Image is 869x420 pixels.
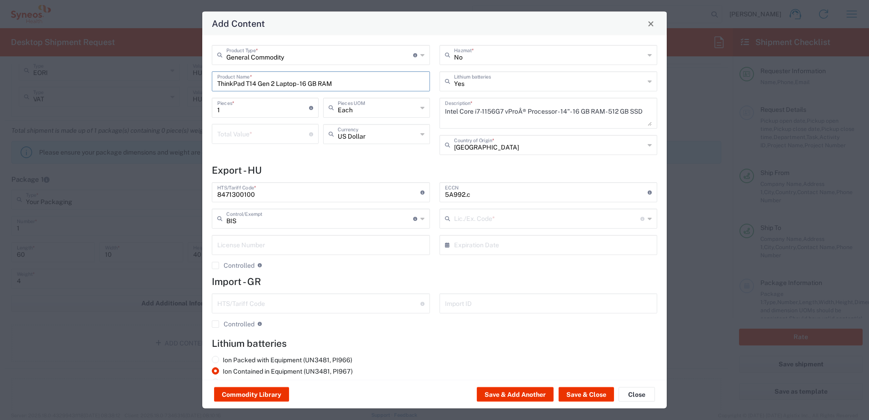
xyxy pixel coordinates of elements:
button: Close [619,387,655,402]
button: Save & Close [559,387,614,402]
h4: Import - GR [212,276,657,287]
button: Close [644,17,657,30]
h4: Export - HU [212,165,657,176]
button: Commodity Library [214,387,289,402]
h4: Add Content [212,17,265,30]
button: Save & Add Another [477,387,554,402]
label: Ion Packed with Equipment (UN3481, PI966) [212,355,352,364]
h4: Lithium batteries [212,338,657,349]
label: Controlled [212,262,255,269]
label: Metal Packed with Equipment (UN3091, PI969) [212,378,360,386]
label: Ion Contained in Equipment (UN3481, PI967) [212,367,353,375]
label: Controlled [212,320,255,328]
